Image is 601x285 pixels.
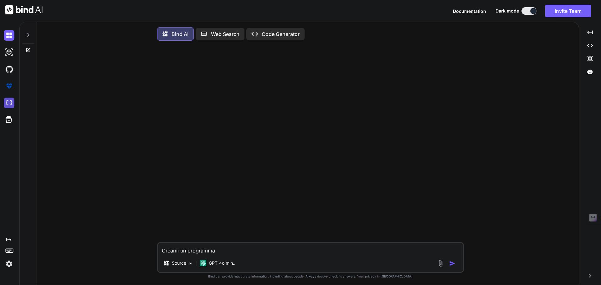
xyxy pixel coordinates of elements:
[188,261,193,266] img: Pick Models
[496,8,519,14] span: Dark mode
[211,30,239,38] p: Web Search
[545,5,591,17] button: Invite Team
[262,30,300,38] p: Code Generator
[158,243,463,254] textarea: Creami un programma
[437,260,444,267] img: attachment
[4,81,14,91] img: premium
[449,260,455,267] img: icon
[5,5,43,14] img: Bind AI
[4,64,14,74] img: githubDark
[200,260,206,266] img: GPT-4o mini
[157,274,464,279] p: Bind can provide inaccurate information, including about people. Always double-check its answers....
[4,30,14,41] img: darkChat
[172,260,186,266] p: Source
[172,30,188,38] p: Bind AI
[209,260,235,266] p: GPT-4o min..
[4,258,14,269] img: settings
[4,47,14,58] img: darkAi-studio
[4,98,14,108] img: cloudideIcon
[453,8,486,14] button: Documentation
